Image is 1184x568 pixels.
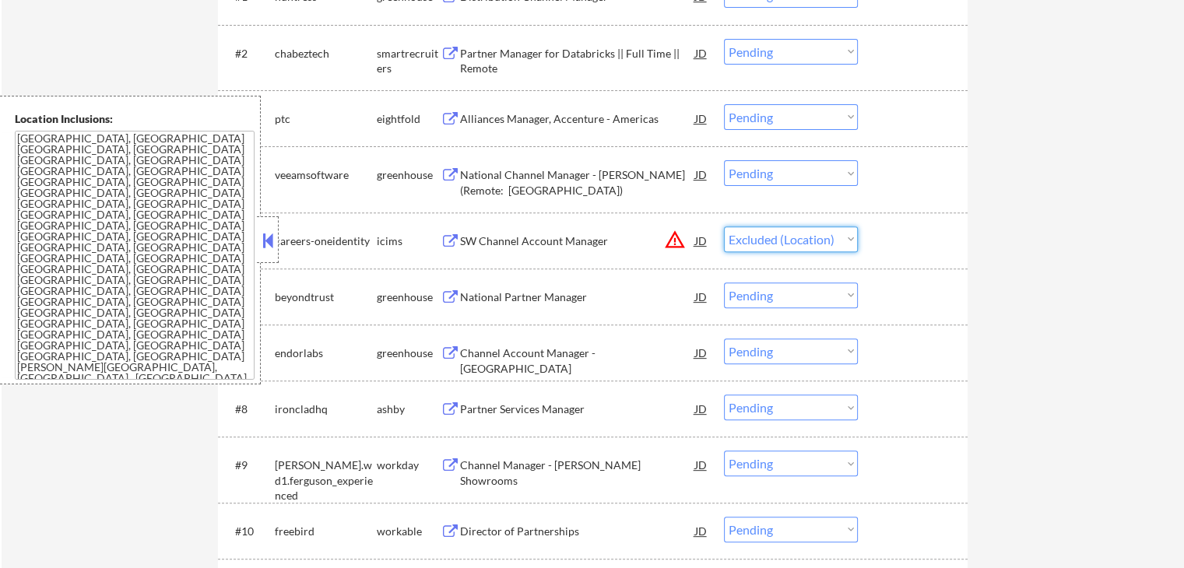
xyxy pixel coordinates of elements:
div: Alliances Manager, Accenture - Americas [460,111,695,127]
div: Director of Partnerships [460,524,695,539]
div: chabeztech [275,46,377,61]
div: #2 [235,46,262,61]
div: Location Inclusions: [15,111,255,127]
div: careers-oneidentity [275,233,377,249]
div: Partner Services Manager [460,401,695,417]
div: veeamsoftware [275,167,377,183]
div: #9 [235,458,262,473]
div: beyondtrust [275,289,377,305]
div: endorlabs [275,345,377,361]
div: greenhouse [377,345,441,361]
div: freebird [275,524,377,539]
div: Channel Manager - [PERSON_NAME] Showrooms [460,458,695,488]
div: #10 [235,524,262,539]
div: workable [377,524,441,539]
div: greenhouse [377,289,441,305]
div: JD [694,39,709,67]
div: JD [694,282,709,310]
div: National Partner Manager [460,289,695,305]
div: greenhouse [377,167,441,183]
div: JD [694,338,709,366]
div: Partner Manager for Databricks || Full Time || Remote [460,46,695,76]
div: JD [694,517,709,545]
div: JD [694,226,709,254]
div: icims [377,233,441,249]
div: [PERSON_NAME].wd1.ferguson_experienced [275,458,377,503]
div: eightfold [377,111,441,127]
div: JD [694,394,709,422]
div: SW Channel Account Manager [460,233,695,249]
div: ashby [377,401,441,417]
div: JD [694,451,709,479]
button: warning_amber [664,229,686,251]
div: JD [694,104,709,132]
div: Channel Account Manager - [GEOGRAPHIC_DATA] [460,345,695,376]
div: National Channel Manager - [PERSON_NAME] (Remote: [GEOGRAPHIC_DATA]) [460,167,695,198]
div: #8 [235,401,262,417]
div: JD [694,160,709,188]
div: smartrecruiters [377,46,441,76]
div: ironcladhq [275,401,377,417]
div: ptc [275,111,377,127]
div: workday [377,458,441,473]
